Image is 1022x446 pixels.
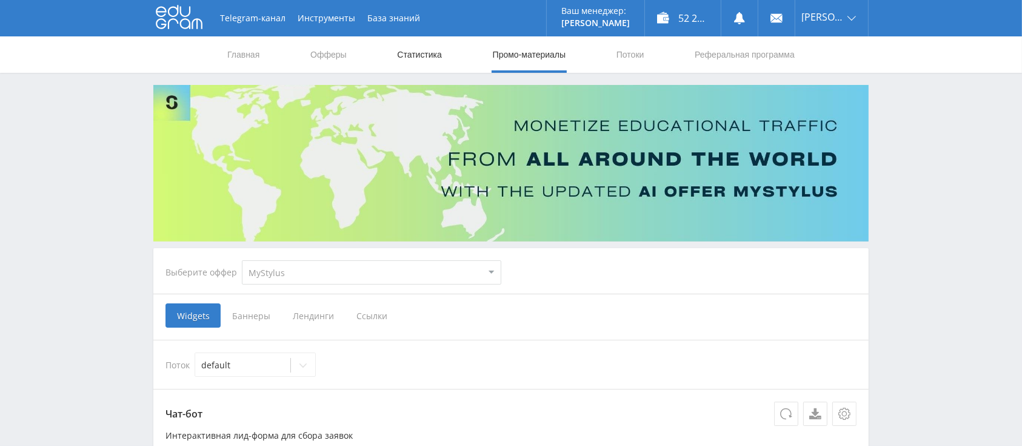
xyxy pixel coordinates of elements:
[165,431,857,441] p: Интерактивная лид-форма для сбора заявок
[221,303,281,328] span: Баннеры
[561,18,630,28] p: [PERSON_NAME]
[165,268,242,277] div: Выберите оффер
[492,36,567,73] a: Промо-материалы
[165,402,857,426] p: Чат-бот
[153,85,869,242] img: Banner
[615,36,646,73] a: Потоки
[309,36,348,73] a: Офферы
[693,36,796,73] a: Реферальная программа
[774,402,798,426] button: Обновить
[345,303,399,328] span: Ссылки
[832,402,857,426] button: Настройки
[561,6,630,16] p: Ваш менеджер:
[803,402,827,426] a: Скачать
[801,12,844,22] span: [PERSON_NAME]
[396,36,443,73] a: Статистика
[281,303,345,328] span: Лендинги
[226,36,261,73] a: Главная
[165,353,857,377] div: Поток
[165,303,221,328] span: Widgets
